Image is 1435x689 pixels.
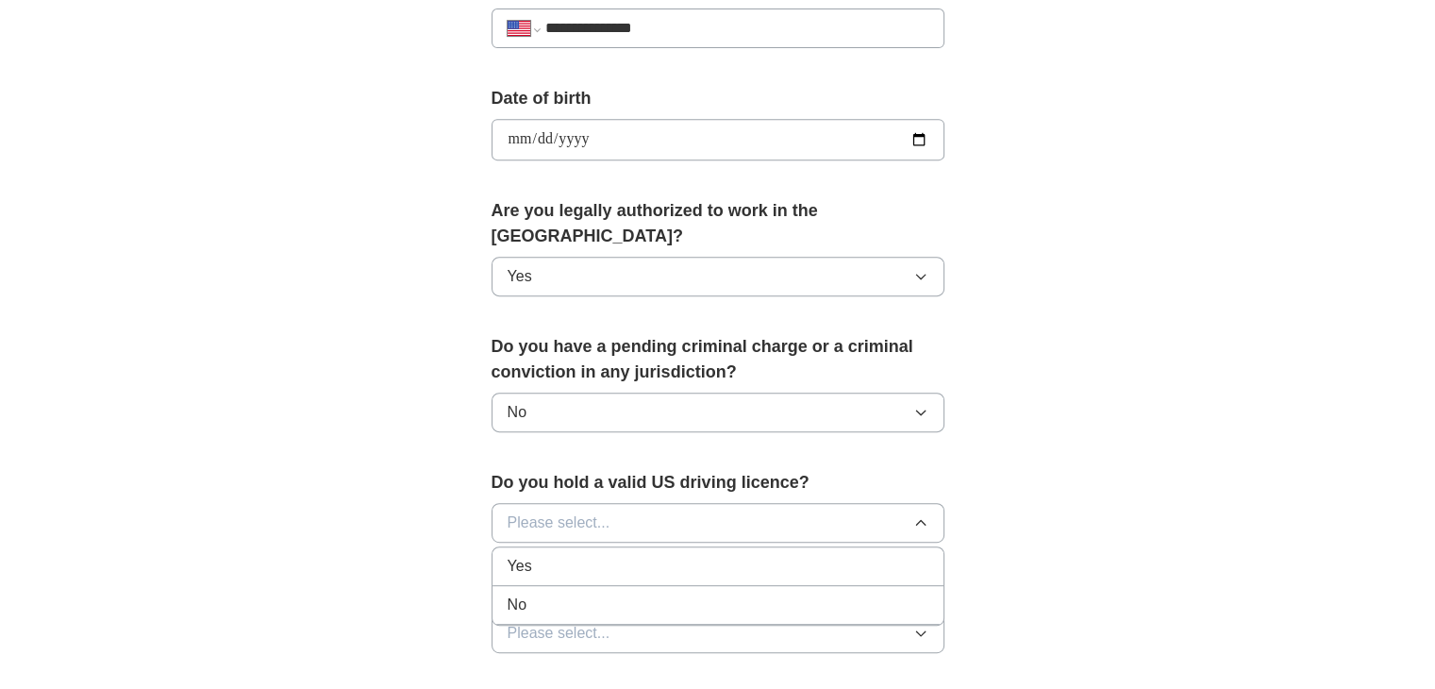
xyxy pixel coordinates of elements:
[492,613,944,653] button: Please select...
[492,393,944,432] button: No
[492,334,944,385] label: Do you have a pending criminal charge or a criminal conviction in any jurisdiction?
[508,401,526,424] span: No
[508,512,610,534] span: Please select...
[492,503,944,543] button: Please select...
[508,594,526,616] span: No
[508,265,532,288] span: Yes
[492,470,944,496] label: Do you hold a valid US driving licence?
[508,622,610,645] span: Please select...
[492,198,944,249] label: Are you legally authorized to work in the [GEOGRAPHIC_DATA]?
[492,86,944,111] label: Date of birth
[492,257,944,296] button: Yes
[508,555,532,578] span: Yes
